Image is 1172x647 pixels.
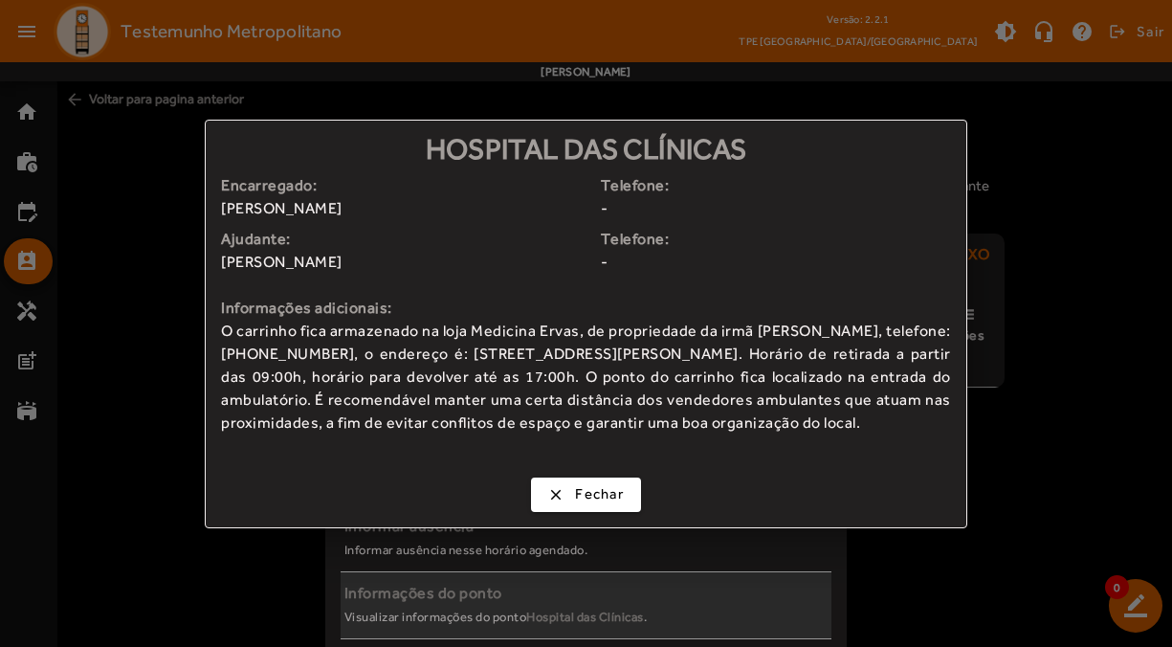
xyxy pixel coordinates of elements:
[221,228,586,251] strong: Ajudante:
[221,297,950,320] strong: Informações adicionais:
[601,251,965,274] span: -
[601,228,965,251] strong: Telefone:
[531,478,641,512] button: Fechar
[575,483,624,505] span: Fechar
[221,251,586,274] span: [PERSON_NAME]
[206,121,965,173] h1: Hospital das Clínicas
[221,320,950,435] span: O carrinho fica armazenado na loja Medicina Ervas, de propriedade da irmã [PERSON_NAME], telefone...
[221,174,586,197] strong: Encarregado:
[601,197,965,220] span: -
[221,197,586,220] span: [PERSON_NAME]
[601,174,965,197] strong: Telefone:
